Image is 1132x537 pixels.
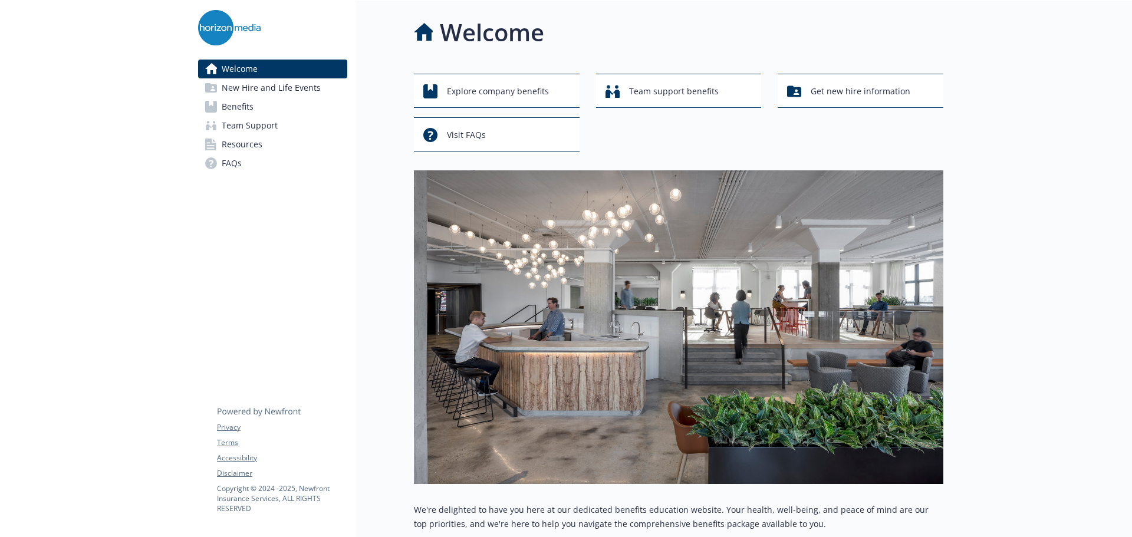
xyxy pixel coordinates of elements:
[222,60,258,78] span: Welcome
[629,80,719,103] span: Team support benefits
[198,97,347,116] a: Benefits
[414,117,580,151] button: Visit FAQs
[222,116,278,135] span: Team Support
[217,437,347,448] a: Terms
[596,74,762,108] button: Team support benefits
[414,503,943,531] p: We're delighted to have you here at our dedicated benefits education website. Your health, well-b...
[447,80,549,103] span: Explore company benefits
[198,78,347,97] a: New Hire and Life Events
[198,116,347,135] a: Team Support
[222,154,242,173] span: FAQs
[217,422,347,433] a: Privacy
[440,15,544,50] h1: Welcome
[217,483,347,513] p: Copyright © 2024 - 2025 , Newfront Insurance Services, ALL RIGHTS RESERVED
[198,60,347,78] a: Welcome
[414,74,580,108] button: Explore company benefits
[217,468,347,479] a: Disclaimer
[222,97,254,116] span: Benefits
[811,80,910,103] span: Get new hire information
[447,124,486,146] span: Visit FAQs
[198,135,347,154] a: Resources
[222,78,321,97] span: New Hire and Life Events
[778,74,943,108] button: Get new hire information
[222,135,262,154] span: Resources
[198,154,347,173] a: FAQs
[414,170,943,484] img: overview page banner
[217,453,347,463] a: Accessibility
